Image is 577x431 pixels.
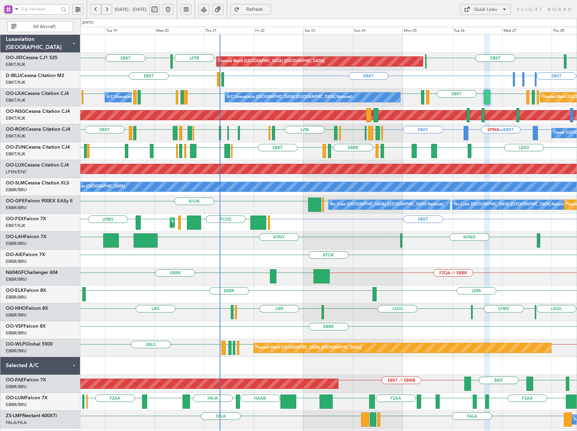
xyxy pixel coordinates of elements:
span: OO-JID [6,55,23,60]
span: OO-LUM [6,396,25,400]
input: Trip Number [21,4,59,14]
a: D-IBLUCessna Citation M2 [6,73,64,78]
a: EBKT/KJK [6,133,25,139]
a: EBBR/BRU [6,187,27,193]
div: A/C Unavailable [GEOGRAPHIC_DATA] [57,182,125,192]
a: OO-WLPGlobal 5500 [6,342,53,347]
span: OO-SLM [6,181,25,185]
span: OO-WLP [6,342,25,347]
a: OO-GPEFalcon 900EX EASy II [6,199,73,203]
a: ZS-LMFNextant 400XTi [6,413,57,418]
a: OO-LUXCessna Citation CJ4 [6,163,69,168]
a: OO-HHOFalcon 8X [6,306,48,311]
span: OO-AIE [6,252,23,257]
a: EBBR/BRU [6,384,27,390]
div: No Crew [GEOGRAPHIC_DATA] ([GEOGRAPHIC_DATA] National) [330,200,443,210]
span: OO-FAE [6,378,24,382]
a: OO-LAHFalcon 7X [6,234,47,239]
div: A/C Unavailable [GEOGRAPHIC_DATA] ([GEOGRAPHIC_DATA] National) [107,92,232,102]
a: EBBR/BRU [6,294,27,300]
div: Planned Maint [GEOGRAPHIC_DATA] ([GEOGRAPHIC_DATA]) [255,343,362,353]
a: LFSN/ENC [6,169,27,175]
a: EBBR/BRU [6,348,27,354]
a: EBBR/BRU [6,258,27,264]
span: OO-ELK [6,288,24,293]
div: Tue 19 [105,27,155,35]
span: OO-LUX [6,163,24,168]
a: OO-SLMCessna Citation XLS [6,181,69,185]
a: EBBR/BRU [6,402,27,408]
a: OO-AIEFalcon 7X [6,252,45,257]
div: Thu 21 [204,27,254,35]
div: Mon 25 [403,27,452,35]
a: EBBR/BRU [6,312,27,318]
div: Sat 23 [303,27,353,35]
span: All Aircraft [18,24,71,29]
a: EBKT/KJK [6,115,25,121]
a: EBBR/BRU [6,276,27,282]
div: A/C Unavailable [GEOGRAPHIC_DATA] ([GEOGRAPHIC_DATA] National) [227,92,352,102]
a: OO-JIDCessna CJ1 525 [6,55,57,60]
a: OO-ZUNCessna Citation CJ4 [6,145,70,150]
span: OO-VSF [6,324,24,329]
span: OO-ZUN [6,145,25,150]
span: OO-ROK [6,127,26,132]
div: Planned Maint [GEOGRAPHIC_DATA] ([GEOGRAPHIC_DATA]) [218,56,325,67]
span: OO-GPE [6,199,25,203]
a: OO-VSFFalcon 8X [6,324,46,329]
span: OO-NSG [6,109,25,114]
a: OO-ROKCessna Citation CJ4 [6,127,70,132]
span: OO-LXA [6,91,24,96]
span: [DATE] - [DATE] [115,6,146,12]
span: ZS-LMF [6,413,22,418]
a: N604GFChallenger 604 [6,270,58,275]
a: FALA/HLA [6,420,27,426]
a: EBBR/BRU [6,330,27,336]
div: Planned Maint Kortrijk-[GEOGRAPHIC_DATA] [172,218,250,228]
a: OO-FAEFalcon 7X [6,378,46,382]
span: N604GF [6,270,24,275]
a: EBBR/BRU [6,205,27,211]
a: EBKT/KJK [6,151,25,157]
a: OO-NSGCessna Citation CJ4 [6,109,70,114]
a: OO-ELKFalcon 8X [6,288,46,293]
div: Fri 22 [254,27,303,35]
div: [DATE] [82,20,93,26]
div: Wed 27 [502,27,552,35]
a: EBKT/KJK [6,79,25,85]
a: EBKT/KJK [6,97,25,103]
span: OO-HHO [6,306,26,311]
a: EBKT/KJK [6,223,25,229]
div: Tue 26 [452,27,502,35]
span: D-IBLU [6,73,21,78]
div: Wed 20 [155,27,204,35]
a: EBBR/BRU [6,240,27,247]
button: Refresh [230,4,271,15]
div: Sun 24 [353,27,403,35]
span: OO-LAH [6,234,24,239]
a: OO-LUMFalcon 7X [6,396,48,400]
a: OO-LXACessna Citation CJ4 [6,91,69,96]
span: Refresh [241,7,269,12]
span: OO-FSX [6,217,24,221]
a: EBKT/KJK [6,61,25,68]
a: OO-FSXFalcon 7X [6,217,46,221]
button: All Aircraft [7,21,73,32]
